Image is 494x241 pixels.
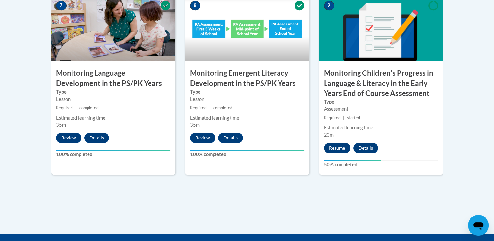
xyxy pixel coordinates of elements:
span: Required [324,115,341,120]
span: completed [213,105,232,110]
div: Assessment [324,105,438,113]
div: Lesson [56,96,170,103]
span: 20m [324,132,334,137]
div: Estimated learning time: [190,114,304,121]
span: | [75,105,77,110]
button: Details [84,133,109,143]
div: Estimated learning time: [56,114,170,121]
h3: Monitoring Language Development in the PS/PK Years [51,68,175,88]
label: Type [324,98,438,105]
span: 7 [56,1,67,10]
span: 9 [324,1,334,10]
button: Review [190,133,215,143]
button: Review [56,133,81,143]
span: | [343,115,344,120]
h3: Monitoring Childrenʹs Progress in Language & Literacy in the Early Years End of Course Assessment [319,68,443,98]
button: Details [218,133,243,143]
span: completed [79,105,99,110]
span: | [209,105,211,110]
button: Resume [324,143,350,153]
label: Type [190,88,304,96]
div: Estimated learning time: [324,124,438,131]
div: Your progress [190,150,304,151]
div: Your progress [324,160,381,161]
h3: Monitoring Emergent Literacy Development in the PS/PK Years [185,68,309,88]
span: 35m [190,122,200,128]
span: Required [56,105,73,110]
label: Type [56,88,170,96]
span: 35m [56,122,66,128]
label: 50% completed [324,161,438,168]
span: Required [190,105,207,110]
button: Details [353,143,378,153]
div: Your progress [56,150,170,151]
iframe: Button to launch messaging window [468,215,489,236]
div: Lesson [190,96,304,103]
label: 100% completed [56,151,170,158]
span: 8 [190,1,200,10]
label: 100% completed [190,151,304,158]
span: started [347,115,360,120]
